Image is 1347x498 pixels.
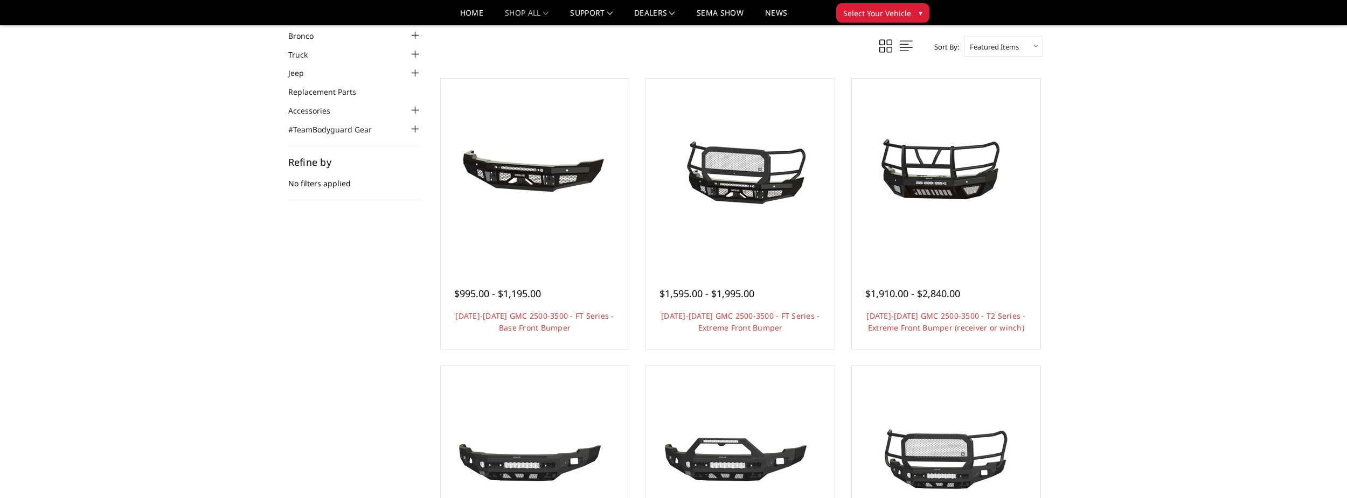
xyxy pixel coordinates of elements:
[836,3,929,23] button: Select Your Vehicle
[288,157,422,167] h5: Refine by
[843,8,911,19] span: Select Your Vehicle
[288,86,370,97] a: Replacement Parts
[455,311,614,333] a: [DATE]-[DATE] GMC 2500-3500 - FT Series - Base Front Bumper
[765,9,787,25] a: News
[454,287,541,300] span: $995.00 - $1,195.00
[460,9,483,25] a: Home
[443,81,627,264] a: 2024-2025 GMC 2500-3500 - FT Series - Base Front Bumper 2024-2025 GMC 2500-3500 - FT Series - Bas...
[865,287,960,300] span: $1,910.00 - $2,840.00
[697,9,744,25] a: SEMA Show
[928,39,959,55] label: Sort By:
[505,9,548,25] a: shop all
[661,311,820,333] a: [DATE]-[DATE] GMC 2500-3500 - FT Series - Extreme Front Bumper
[288,105,344,116] a: Accessories
[855,81,1038,264] a: 2024-2025 GMC 2500-3500 - T2 Series - Extreme Front Bumper (receiver or winch) 2024-2025 GMC 2500...
[649,81,832,264] a: 2024-2025 GMC 2500-3500 - FT Series - Extreme Front Bumper 2024-2025 GMC 2500-3500 - FT Series - ...
[634,9,675,25] a: Dealers
[288,49,321,60] a: Truck
[919,7,922,18] span: ▾
[288,30,327,41] a: Bronco
[570,9,613,25] a: Support
[288,157,422,200] div: No filters applied
[659,287,754,300] span: $1,595.00 - $1,995.00
[288,124,385,135] a: #TeamBodyguard Gear
[288,67,317,79] a: Jeep
[866,311,1025,333] a: [DATE]-[DATE] GMC 2500-3500 - T2 Series - Extreme Front Bumper (receiver or winch)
